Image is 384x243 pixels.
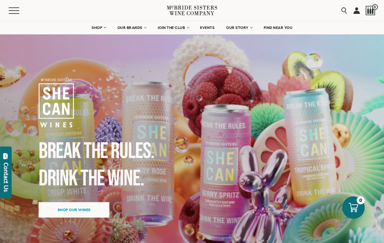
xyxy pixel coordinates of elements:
a: EVENTS [196,21,219,34]
div: Contact Us [3,163,9,192]
span: OUR STORY [226,25,249,30]
button: Mobile Menu Trigger [9,7,32,14]
span: Drink [39,165,78,192]
span: OUR BRANDS [117,25,142,30]
span: 0 [372,4,378,10]
a: JOIN THE CLUB [153,21,193,34]
div: 0 [357,196,365,204]
span: SHOP [92,25,103,30]
a: SHOP [87,21,110,34]
span: the [84,138,108,165]
a: Shop our wines [39,202,109,218]
a: FIND NEAR YOU [260,21,297,34]
span: FIND NEAR YOU [264,25,293,30]
span: Break [39,138,81,165]
a: OUR STORY [222,21,256,34]
span: Wine. [107,165,144,192]
span: EVENTS [200,25,215,30]
span: JOIN THE CLUB [158,25,185,30]
span: the [80,165,105,192]
span: Rules. [111,138,154,165]
a: OUR BRANDS [113,21,150,34]
span: Shop our wines [46,203,102,216]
